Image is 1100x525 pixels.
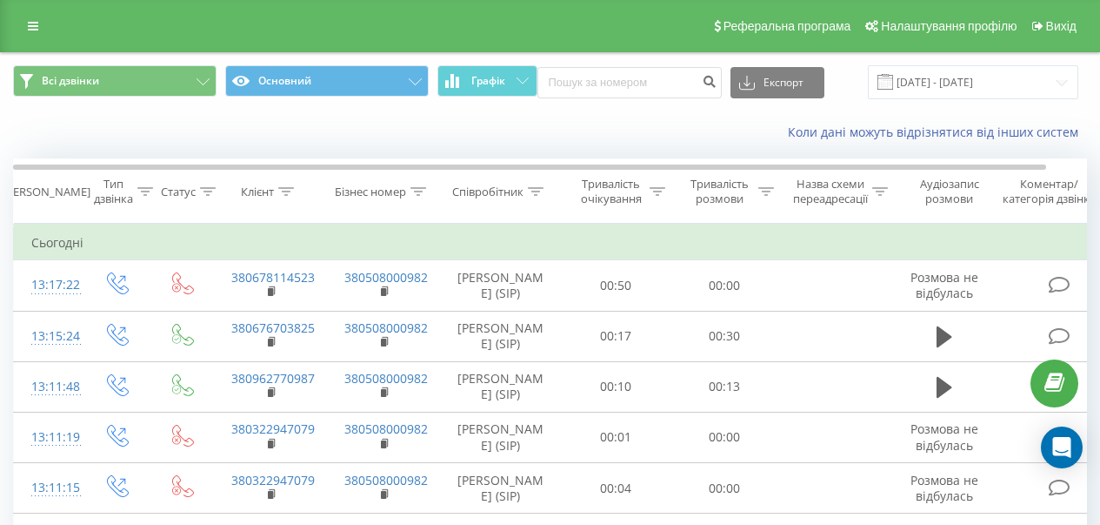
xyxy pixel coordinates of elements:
[452,185,523,199] div: Співробітник
[231,269,315,286] a: 380678114523
[231,472,315,488] a: 380322947079
[562,463,670,514] td: 00:04
[788,124,1087,140] a: Коли дані можуть відрізнятися вiд інших систем
[161,185,196,199] div: Статус
[31,471,66,505] div: 13:11:15
[1046,19,1077,33] span: Вихід
[998,177,1100,206] div: Коментар/категорія дзвінка
[881,19,1017,33] span: Налаштування профілю
[94,177,133,206] div: Тип дзвінка
[440,463,562,514] td: [PERSON_NAME] (SIP)
[471,75,505,87] span: Графік
[562,260,670,311] td: 00:50
[910,421,978,453] span: Розмова не відбулась
[241,185,274,199] div: Клієнт
[907,177,991,206] div: Аудіозапис розмови
[344,421,428,437] a: 380508000982
[1041,427,1083,468] div: Open Intercom Messenger
[670,260,779,311] td: 00:00
[910,269,978,301] span: Розмова не відбулась
[13,65,217,97] button: Всі дзвінки
[231,370,315,387] a: 380962770987
[3,185,90,199] div: [PERSON_NAME]
[670,463,779,514] td: 00:00
[670,412,779,462] td: 00:00
[31,320,66,353] div: 13:15:24
[31,421,66,454] div: 13:11:19
[231,320,315,336] a: 380676703825
[577,177,645,206] div: Тривалість очікування
[793,177,868,206] div: Назва схеми переадресації
[723,19,851,33] span: Реферальна програма
[31,370,66,404] div: 13:11:48
[335,185,406,199] div: Бізнес номер
[562,361,670,412] td: 00:10
[670,361,779,412] td: 00:13
[344,370,428,387] a: 380508000982
[562,311,670,361] td: 00:17
[31,268,66,302] div: 13:17:22
[344,472,428,488] a: 380508000982
[910,472,978,504] span: Розмова не відбулась
[670,311,779,361] td: 00:30
[685,177,754,206] div: Тривалість розмови
[730,67,824,98] button: Експорт
[440,361,562,412] td: [PERSON_NAME] (SIP)
[440,311,562,361] td: [PERSON_NAME] (SIP)
[440,260,562,311] td: [PERSON_NAME] (SIP)
[344,320,428,336] a: 380508000982
[225,65,429,97] button: Основний
[231,421,315,437] a: 380322947079
[562,412,670,462] td: 00:01
[42,74,99,88] span: Всі дзвінки
[537,67,722,98] input: Пошук за номером
[437,65,537,97] button: Графік
[344,269,428,286] a: 380508000982
[440,412,562,462] td: [PERSON_NAME] (SIP)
